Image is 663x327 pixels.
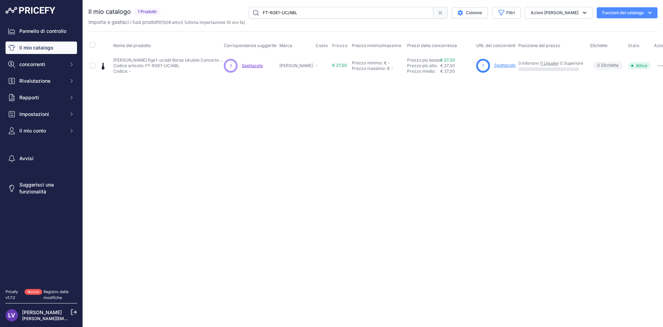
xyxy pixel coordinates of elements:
a: Avvisi [6,152,77,165]
a: Prezzo più basso: [407,57,442,63]
input: Ricerca [249,7,433,19]
button: Colonne [452,7,488,18]
font: Prezzo minimo/massimo [352,43,401,48]
font: € [384,60,387,65]
font: 1 Prodotti [138,9,156,14]
font: ( [160,20,162,25]
font: Suggerisci una funzionalità [19,182,54,194]
font: URL dei concorrenti [476,43,516,48]
font: Etichette [590,43,607,48]
font: 0 Inferiore / [518,61,541,66]
a: Il mio catalogo [6,42,77,54]
font: Prezzo massimo: [352,66,386,71]
a: 1508 attivi [162,20,182,25]
font: Prezzo più alto: [407,63,438,68]
font: 0 [597,63,600,68]
a: [PERSON_NAME] [22,309,62,315]
button: Funzioni del catalogo [597,7,657,18]
img: Logo Pricefy [6,7,55,14]
font: € 27,00 [440,69,455,74]
font: Il mio catalogo [88,8,131,15]
button: Filtri [492,7,521,19]
font: - [316,63,318,68]
font: Posizione del prezzo [518,43,560,48]
font: Prezzo [332,43,348,48]
a: [PERSON_NAME][EMAIL_ADDRESS][DOMAIN_NAME] [22,316,128,321]
font: - [388,60,390,65]
button: Rapporti [6,91,77,104]
font: - [391,66,393,71]
font: [PERSON_NAME] [279,63,313,68]
font: Rapporti [19,94,39,100]
font: concorrenti [19,61,45,67]
font: Azioni [PERSON_NAME] [531,10,578,15]
button: Impostazioni [6,108,77,120]
font: Prezzo medio: [407,69,435,74]
font: Marca [279,43,292,48]
font: Codice: - [113,69,131,74]
font: [PERSON_NAME] Rge1-uc/abl Borsa Ukulele Concerto Evilard [113,57,233,63]
font: Stato [628,43,640,48]
font: Nuovo [27,289,39,294]
a: Spettacolo [494,63,516,68]
a: Registro delle modifiche [44,289,68,300]
font: Etichetta [601,63,618,68]
font: Importa e gestisci i tuoi prodotti [88,19,160,25]
button: concorrenti [6,58,77,71]
a: Spettacolo [242,63,263,68]
font: Corrispondenze suggerite [224,43,277,48]
font: Funzioni del catalogo [602,10,644,15]
font: Il mio conto [19,128,46,134]
font: ) [182,20,183,25]
font: Nome del prodotto [113,43,151,48]
font: Il mio catalogo [19,45,53,51]
font: Rivalutazione [19,78,50,84]
font: Attivo [636,63,647,68]
font: Prezzi della concorrenza [407,43,457,48]
nav: Barra laterale [6,25,77,281]
a: Pannello di controllo [6,25,77,37]
font: € 27,00 [440,63,455,68]
font: Impostazioni [19,111,49,117]
font: Filtri [506,10,515,15]
button: Costo [316,43,329,48]
a: Suggerisci una funzionalità [6,179,77,198]
font: € [387,66,390,71]
font: Codice articolo: FT-RGE1-UC/ABL [113,63,180,68]
button: Azioni [PERSON_NAME] [525,7,593,19]
font: / 0 Superiore [558,61,583,66]
a: € 27,00 [440,57,455,63]
button: Stato [628,43,641,48]
button: Rivalutazione [6,75,77,87]
font: 3 [230,63,232,68]
a: 1 Uguale [541,61,558,66]
font: Avvisi [19,155,33,161]
button: Il mio conto [6,125,77,137]
font: 1 [482,63,484,68]
font: Colonne [466,10,482,15]
font: Pannello di controllo [19,28,66,34]
font: (Ultima importazione 10 ore fa) [184,20,245,25]
font: Pricefy v1.7.2 [6,289,18,300]
font: Costo [316,43,328,48]
font: € 27,00 [332,63,347,68]
font: Prezzo minimo: [352,60,383,65]
button: Prezzo [332,43,349,48]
